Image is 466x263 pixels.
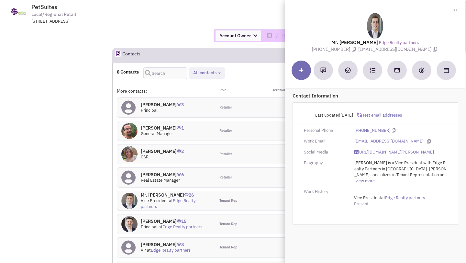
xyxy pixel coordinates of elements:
h4: [PERSON_NAME] [141,125,184,131]
span: Vice President [141,198,168,203]
div: Social Media [300,149,350,155]
span: Principal [141,224,158,230]
a: Edge Realty partners [151,247,191,253]
span: Vice President [354,195,381,200]
span: Local/Regional Retail [31,11,76,18]
img: icon-UserInteraction.png [177,219,181,223]
a: Edge Realty partners [141,198,195,210]
img: icon-UserInteraction.png [177,149,181,153]
h4: [PERSON_NAME] [141,148,184,154]
span: at [147,247,191,253]
a: [URL][DOMAIN_NAME][PERSON_NAME] [354,149,434,155]
div: More contacts: [117,88,215,94]
a: [PHONE_NUMBER] [354,128,390,134]
div: [STREET_ADDRESS] [31,18,200,25]
span: 3 [177,97,184,108]
div: Work History [300,189,350,195]
span: Retailer [219,152,232,157]
span: All contacts [193,70,216,75]
span: at [159,224,202,230]
img: icon-UserInteraction.png [177,243,181,246]
div: Personal Phone [300,128,350,134]
span: 15 [177,213,186,224]
img: Send an email [394,67,400,74]
span: 26 [184,187,194,198]
img: Please add to your accounts [282,33,287,38]
span: Tenant Rep [219,245,238,250]
div: Biography [300,160,350,166]
span: 8 [177,237,184,247]
img: Aig2qqloGUOiiKBaO0tovQ.png [121,193,138,209]
p: Contact Information [293,92,458,99]
span: Present [354,201,369,207]
span: Tenant Rep [219,222,238,227]
img: Please add to your accounts [274,33,280,38]
img: Schedule a Meeting [444,68,449,73]
span: [PERSON_NAME] is a Vice President with Edge Realty Partners in [GEOGRAPHIC_DATA]. [PERSON_NAME] s... [354,160,447,184]
span: Account Owner [216,30,261,41]
span: [EMAIL_ADDRESS][DOMAIN_NAME] [358,46,438,52]
span: PetSuites [31,3,57,11]
img: icon-UserInteraction.png [184,193,189,196]
button: All contacts [191,70,223,76]
input: Search [143,67,187,79]
span: [PHONE_NUMBER] [312,46,358,52]
a: Edge Realty partners [162,224,202,230]
a: view more [356,178,375,184]
div: Last updated [300,109,357,121]
img: Add a note [320,67,326,73]
span: Principal [141,108,158,113]
img: Aig2qqloGUOiiKBaO0tovQ.png [367,13,383,39]
img: ZcwCLhFVLEe-nf_WFxTzBw.png [121,216,138,232]
span: Tenant Rep [219,198,238,203]
span: at [354,195,425,200]
img: Subscribe to a cadence [370,67,375,73]
span: 2 [177,143,184,154]
span: CSR [141,154,149,160]
span: General Manager [141,131,173,136]
span: [DATE] [340,112,353,118]
a: Edge Realty partners [379,40,419,46]
h4: [PERSON_NAME] [141,218,202,224]
div: Work Email [300,138,350,144]
span: Retailer [219,105,232,110]
h2: Contacts [122,48,140,63]
h4: [PERSON_NAME] [141,102,184,108]
img: icon-UserInteraction.png [177,173,181,176]
img: Create a deal [418,67,425,74]
span: Retailer [219,175,232,180]
span: Retailer [219,128,232,133]
div: Territories [264,88,313,94]
div: Role [215,88,264,94]
img: icon-UserInteraction.png [177,103,181,106]
h4: [PERSON_NAME] [141,172,184,177]
img: Add a Task [345,67,351,73]
h4: 8 Contacts [117,69,139,75]
lable: Mr. [PERSON_NAME] [331,39,378,45]
h4: Mr. [PERSON_NAME] [141,192,211,198]
img: fNAfPmknH0WyjB21Y0pa0A.jpg [121,146,138,162]
h4: [PERSON_NAME] [141,242,191,247]
span: VP [141,247,146,253]
img: icon-UserInteraction.png [177,126,181,129]
span: Real Estate Manager [141,177,180,183]
a: Edge Realty partners [385,195,425,201]
img: sR1YtWs030-Ka7GBET_ALQ.jpg [121,123,138,139]
span: 6 [177,167,184,177]
span: Test email addresses [362,112,402,118]
span: at [141,198,195,210]
a: [EMAIL_ADDRESS][DOMAIN_NAME] [354,138,424,144]
span: 1 [177,120,184,131]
